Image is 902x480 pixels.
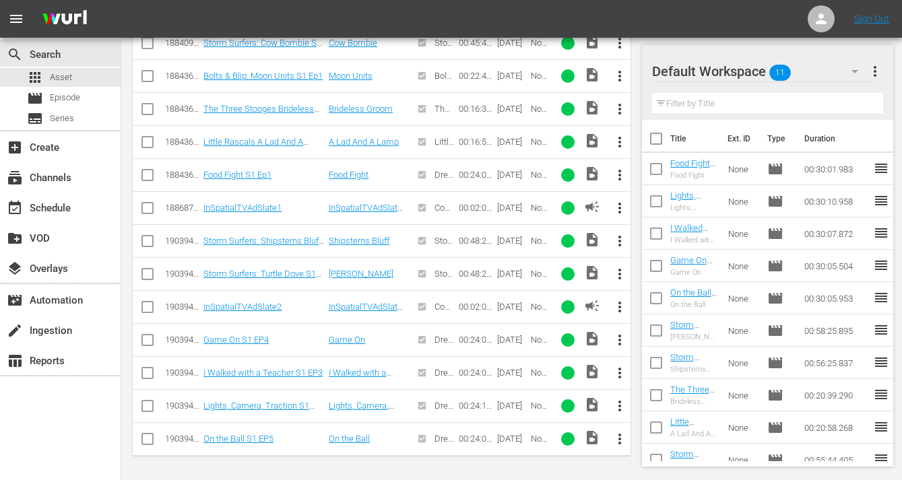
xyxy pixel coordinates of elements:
[670,203,717,212] div: Lights, Camera, Traction
[854,13,889,24] a: Sign Out
[670,430,717,438] div: A Lad And A Lamp
[434,236,453,276] span: Storm Surfers
[799,250,873,282] td: 00:30:05.504
[767,290,783,306] span: Episode
[497,104,527,114] div: [DATE]
[531,170,551,180] div: None
[497,335,527,345] div: [DATE]
[165,302,199,312] div: 190394742
[612,431,628,447] span: more_vert
[203,203,282,213] a: InSpatialTVAdSlate1
[165,203,199,213] div: 188687512
[670,320,713,360] a: Storm Surfers: Turtle Dove S1 EP 4
[497,137,527,147] div: [DATE]
[767,161,783,177] span: Episode
[584,364,600,380] span: Video
[329,368,391,388] a: I Walked with a Teacher
[612,35,628,51] span: more_vert
[7,230,23,246] span: VOD
[612,233,628,249] span: more_vert
[584,430,600,446] span: Video
[767,322,783,339] span: Episode
[203,401,315,421] a: Lights, Camera, Traction S1 EP2
[670,171,717,180] div: Food Fight
[873,354,889,370] span: reorder
[50,91,80,104] span: Episode
[7,200,23,216] span: Schedule
[723,411,762,444] td: None
[604,357,636,389] button: more_vert
[531,104,551,114] div: None
[604,126,636,158] button: more_vert
[165,104,199,114] div: 188436907
[459,38,493,48] div: 00:45:43.445
[670,120,719,158] th: Title
[459,203,493,213] div: 00:02:00.000
[604,27,636,59] button: more_vert
[7,353,23,369] span: Reports
[531,203,551,213] div: None
[459,401,493,411] div: 00:24:10.382
[612,365,628,381] span: more_vert
[604,192,636,224] button: more_vert
[459,302,493,312] div: 00:02:00.192
[670,365,717,374] div: Shipsterns Bluff
[434,368,453,418] span: Dream Defenders
[799,185,873,217] td: 00:30:10.958
[767,419,783,436] span: Episode
[799,444,873,476] td: 00:55:44.405
[612,299,628,315] span: more_vert
[723,347,762,379] td: None
[434,104,452,154] span: The Three Stooges
[7,322,23,339] span: Ingestion
[497,302,527,312] div: [DATE]
[459,269,493,279] div: 00:48:24.935
[759,120,796,158] th: Type
[670,158,715,178] a: Food Fight S1 Ep1
[165,38,199,48] div: 188409932
[873,225,889,241] span: reorder
[670,236,717,244] div: I Walked with a Teacher
[32,3,97,35] img: ans4CAIJ8jUAAAAAAAAAAAAAAAAAAAAAAAAgQb4GAAAAAAAAAAAAAAAAAAAAAAAAJMjXAAAAAAAAAAAAAAAAAAAAAAAAgAT5G...
[203,434,273,444] a: On the Ball S1 EP5
[27,69,43,85] span: Asset
[434,335,453,385] span: Dream Defenders
[584,199,600,215] span: AD
[612,332,628,348] span: more_vert
[769,59,791,87] span: 11
[670,300,717,309] div: On the Ball
[873,419,889,435] span: reorder
[604,423,636,455] button: more_vert
[612,200,628,216] span: more_vert
[329,38,377,48] a: Cow Bombie
[867,63,883,79] span: more_vert
[799,347,873,379] td: 00:56:25.837
[7,261,23,277] span: Overlays
[434,269,453,309] span: Storm Surfers
[612,134,628,150] span: more_vert
[165,137,199,147] div: 188436908
[670,268,717,277] div: Game On
[434,203,452,223] span: Content
[165,170,199,180] div: 188436909
[459,368,493,378] div: 00:24:07.296
[203,368,323,378] a: I Walked with a Teacher S1 EP3
[497,401,527,411] div: [DATE]
[203,104,319,124] a: The Three Stooges Brideless Groom S1 Ep1
[165,434,199,444] div: 190394746
[531,38,551,48] div: None
[873,193,889,209] span: reorder
[165,71,199,81] div: 188436906
[767,452,783,468] span: Episode
[584,232,600,248] span: Video
[604,324,636,356] button: more_vert
[434,302,452,322] span: Content
[459,104,493,114] div: 00:16:39.098
[719,120,759,158] th: Ext. ID
[329,401,394,421] a: Lights, Camera, Traction
[612,266,628,282] span: more_vert
[203,71,323,81] a: Bolts & Blip: Moon Units S1 Ep1
[531,302,551,312] div: None
[723,282,762,314] td: None
[497,368,527,378] div: [DATE]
